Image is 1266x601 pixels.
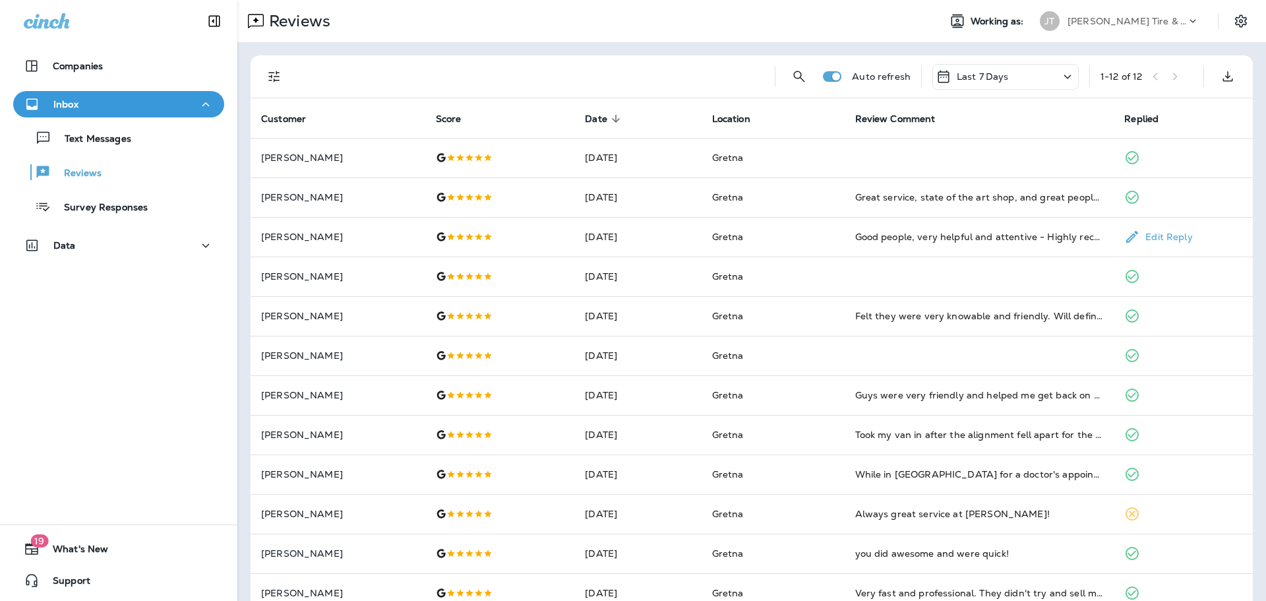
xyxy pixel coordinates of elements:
[574,415,701,455] td: [DATE]
[51,202,148,214] p: Survey Responses
[712,429,744,441] span: Gretna
[712,191,744,203] span: Gretna
[957,71,1009,82] p: Last 7 Days
[51,133,131,146] p: Text Messages
[1215,63,1241,90] button: Export as CSV
[40,544,108,559] span: What's New
[261,588,415,598] p: [PERSON_NAME]
[1124,113,1176,125] span: Replied
[1229,9,1253,33] button: Settings
[574,455,701,494] td: [DATE]
[855,468,1104,481] div: While in Omaha for a doctor's appointment, I discovered that I had a very low tire due to a small...
[855,586,1104,600] div: Very fast and professional. They didn't try and sell me something that I didn't want. There was n...
[13,53,224,79] button: Companies
[786,63,812,90] button: Search Reviews
[712,587,744,599] span: Gretna
[855,113,953,125] span: Review Comment
[261,113,306,125] span: Customer
[1100,71,1142,82] div: 1 - 12 of 12
[712,113,750,125] span: Location
[261,350,415,361] p: [PERSON_NAME]
[261,152,415,163] p: [PERSON_NAME]
[261,232,415,242] p: [PERSON_NAME]
[436,113,479,125] span: Score
[585,113,607,125] span: Date
[13,91,224,117] button: Inbox
[855,113,936,125] span: Review Comment
[574,138,701,177] td: [DATE]
[13,124,224,152] button: Text Messages
[261,113,323,125] span: Customer
[712,468,744,480] span: Gretna
[1140,232,1192,242] p: Edit Reply
[1068,16,1186,26] p: [PERSON_NAME] Tire & Auto
[855,547,1104,560] div: you did awesome and were quick!
[13,232,224,259] button: Data
[712,152,744,164] span: Gretna
[261,271,415,282] p: [PERSON_NAME]
[53,99,78,110] p: Inbox
[1124,113,1159,125] span: Replied
[712,310,744,322] span: Gretna
[712,389,744,401] span: Gretna
[712,231,744,243] span: Gretna
[13,567,224,594] button: Support
[261,311,415,321] p: [PERSON_NAME]
[13,536,224,562] button: 19What's New
[53,240,76,251] p: Data
[196,8,233,34] button: Collapse Sidebar
[264,11,330,31] p: Reviews
[574,296,701,336] td: [DATE]
[261,63,287,90] button: Filters
[261,192,415,203] p: [PERSON_NAME]
[574,257,701,296] td: [DATE]
[712,548,744,559] span: Gretna
[712,350,744,362] span: Gretna
[855,389,1104,402] div: Guys were very friendly and helped me get back on the road feeling safe to travel home back to So...
[712,113,768,125] span: Location
[855,230,1104,243] div: Good people, very helpful and attentive - Highly recommend the Gretna, NE location 👍
[855,309,1104,323] div: Felt they were very knowable and friendly. Will definitely go back
[852,71,911,82] p: Auto refresh
[261,429,415,440] p: [PERSON_NAME]
[574,534,701,573] td: [DATE]
[261,509,415,519] p: [PERSON_NAME]
[261,548,415,559] p: [PERSON_NAME]
[1040,11,1060,31] div: JT
[574,336,701,375] td: [DATE]
[971,16,1027,27] span: Working as:
[261,469,415,480] p: [PERSON_NAME]
[574,375,701,415] td: [DATE]
[574,217,701,257] td: [DATE]
[574,494,701,534] td: [DATE]
[436,113,462,125] span: Score
[855,191,1104,204] div: Great service, state of the art shop, and great people. What else can I say, highly recommended.
[261,390,415,400] p: [PERSON_NAME]
[51,168,102,180] p: Reviews
[585,113,624,125] span: Date
[53,61,103,71] p: Companies
[30,534,48,548] span: 19
[712,508,744,520] span: Gretna
[855,428,1104,441] div: Took my van in after the alignment fell apart for the third time in a month, they were able to fi...
[13,158,224,186] button: Reviews
[40,575,90,591] span: Support
[712,270,744,282] span: Gretna
[855,507,1104,521] div: Always great service at Jensen!
[574,177,701,217] td: [DATE]
[13,193,224,220] button: Survey Responses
